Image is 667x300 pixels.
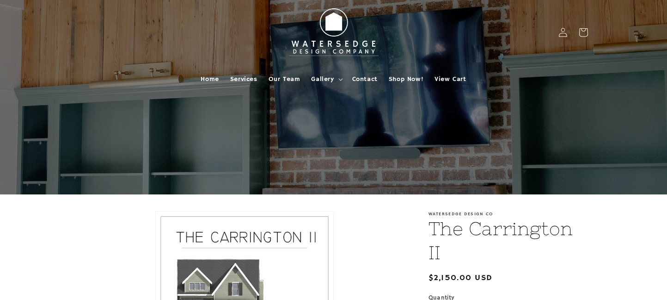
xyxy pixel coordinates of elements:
a: Our Team [263,69,306,89]
a: Home [195,69,224,89]
span: Home [201,75,219,83]
p: Watersedge Design Co [428,211,588,217]
a: Contact [347,69,383,89]
a: Shop Now! [383,69,429,89]
span: Services [230,75,257,83]
img: Watersedge Design Co [283,4,385,61]
span: Shop Now! [389,75,423,83]
span: View Cart [434,75,466,83]
summary: Gallery [306,69,346,89]
h1: The Carrington II [428,217,588,265]
span: $2,150.00 USD [428,272,493,284]
a: View Cart [429,69,471,89]
span: Contact [352,75,378,83]
span: Our Team [269,75,300,83]
span: Gallery [311,75,334,83]
a: Services [225,69,263,89]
